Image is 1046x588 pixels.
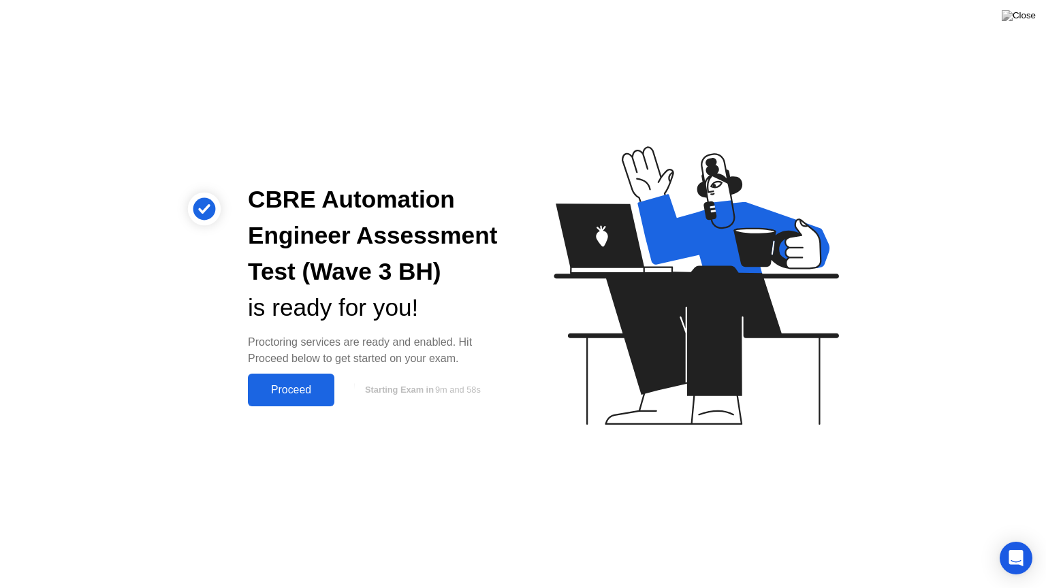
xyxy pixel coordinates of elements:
img: Close [1002,10,1036,21]
div: CBRE Automation Engineer Assessment Test (Wave 3 BH) [248,182,501,289]
div: Proceed [252,384,330,396]
span: 9m and 58s [435,385,481,395]
div: Open Intercom Messenger [1000,542,1032,574]
button: Starting Exam in9m and 58s [341,377,501,403]
button: Proceed [248,374,334,406]
div: is ready for you! [248,290,501,326]
div: Proctoring services are ready and enabled. Hit Proceed below to get started on your exam. [248,334,501,367]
